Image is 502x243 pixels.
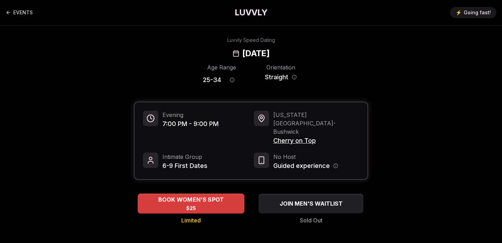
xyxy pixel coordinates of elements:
[157,196,226,204] span: BOOK WOMEN'S SPOT
[300,216,322,224] span: Sold Out
[162,119,219,129] span: 7:00 PM - 9:00 PM
[162,161,207,171] span: 6-9 First Dates
[203,75,221,85] span: 25 - 34
[186,205,196,212] span: $25
[464,9,491,16] span: Going fast!
[162,111,219,119] span: Evening
[235,7,267,18] a: LUVVLY
[203,63,240,72] div: Age Range
[278,199,344,208] span: JOIN MEN'S WAITLIST
[273,161,330,171] span: Guided experience
[138,193,244,213] button: BOOK WOMEN'S SPOT - Limited
[273,111,359,136] span: [US_STATE][GEOGRAPHIC_DATA] - Bushwick
[333,163,338,168] button: Host information
[273,153,338,161] span: No Host
[227,37,275,44] div: Luvvly Speed Dating
[292,75,297,80] button: Orientation information
[259,194,363,213] button: JOIN MEN'S WAITLIST - Sold Out
[456,9,462,16] span: ⚡️
[262,63,299,72] div: Orientation
[225,72,240,88] button: Age range information
[265,72,288,82] span: Straight
[273,136,359,146] span: Cherry on Top
[6,6,33,20] a: Back to events
[181,216,201,224] span: Limited
[162,153,207,161] span: Intimate Group
[242,48,269,59] h2: [DATE]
